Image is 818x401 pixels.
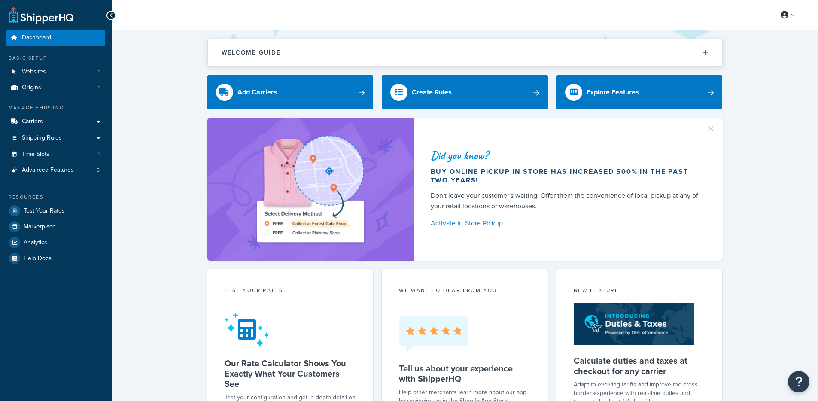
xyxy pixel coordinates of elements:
[6,130,105,146] a: Shipping Rules
[24,255,52,262] span: Help Docs
[587,86,639,98] div: Explore Features
[24,239,47,246] span: Analytics
[6,162,105,178] li: Advanced Features
[22,118,43,125] span: Carriers
[6,146,105,162] li: Time Slots
[6,235,105,250] a: Analytics
[6,104,105,112] div: Manage Shipping
[6,55,105,62] div: Basic Setup
[98,68,100,76] span: 1
[431,167,702,185] div: Buy online pickup in store has increased 500% in the past two years!
[22,134,62,142] span: Shipping Rules
[399,363,531,384] h5: Tell us about your experience with ShipperHQ
[6,194,105,201] div: Resources
[97,167,100,174] span: 5
[382,75,548,109] a: Create Rules
[6,251,105,266] a: Help Docs
[6,30,105,46] a: Dashboard
[22,34,51,42] span: Dashboard
[574,286,705,296] div: New Feature
[24,207,65,215] span: Test Your Rates
[6,146,105,162] a: Time Slots1
[788,371,809,392] button: Open Resource Center
[98,151,100,158] span: 1
[22,68,46,76] span: Websites
[225,286,356,296] div: Test your rates
[6,114,105,130] a: Carriers
[225,358,356,389] h5: Our Rate Calculator Shows You Exactly What Your Customers See
[6,219,105,234] a: Marketplace
[6,64,105,80] a: Websites1
[98,84,100,91] span: 1
[24,223,56,231] span: Marketplace
[431,191,702,211] div: Don't leave your customer's waiting. Offer them the convenience of local pickup at any of your re...
[431,149,702,161] div: Did you know?
[6,162,105,178] a: Advanced Features5
[222,49,281,56] h2: Welcome Guide
[6,64,105,80] li: Websites
[22,167,74,174] span: Advanced Features
[399,286,531,294] p: we want to hear from you
[556,75,723,109] a: Explore Features
[6,80,105,96] li: Origins
[6,80,105,96] a: Origins1
[574,355,705,376] h5: Calculate duties and taxes at checkout for any carrier
[22,151,49,158] span: Time Slots
[233,131,388,248] img: ad-shirt-map-b0359fc47e01cab431d101c4b569394f6a03f54285957d908178d52f29eb9668.png
[22,84,41,91] span: Origins
[237,86,277,98] div: Add Carriers
[208,39,722,66] button: Welcome Guide
[6,203,105,219] a: Test Your Rates
[207,75,374,109] a: Add Carriers
[412,86,452,98] div: Create Rules
[431,217,702,229] a: Activate In-Store Pickup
